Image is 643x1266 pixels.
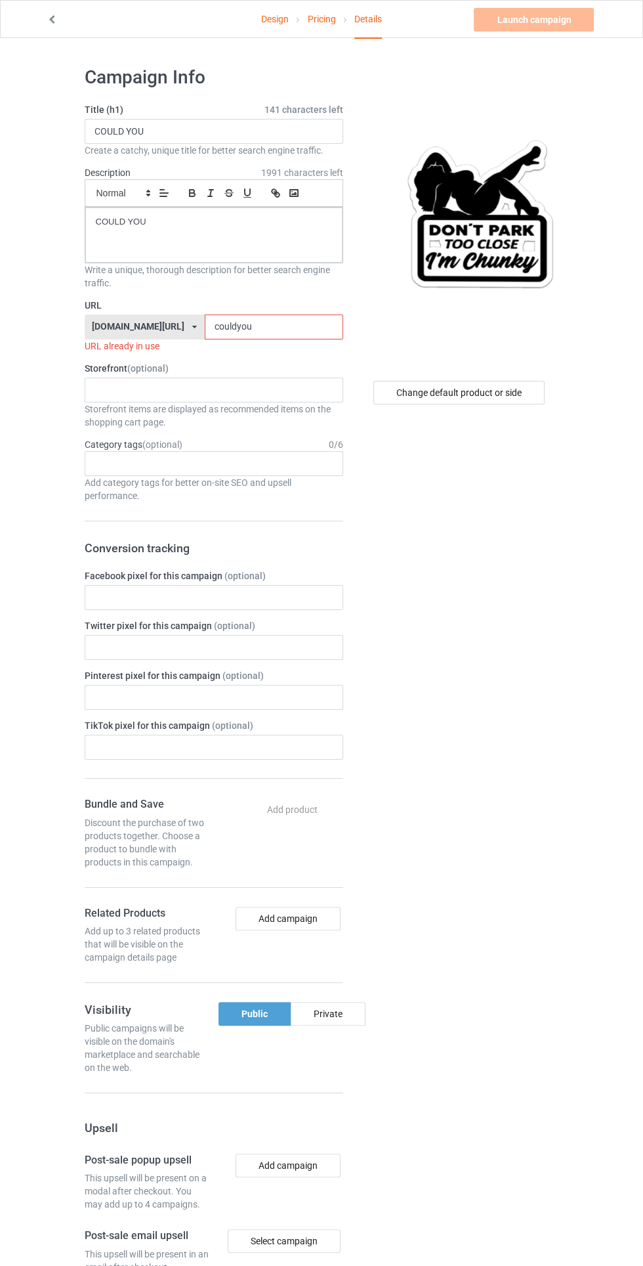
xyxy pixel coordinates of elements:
[85,1022,209,1074] div: Public campaigns will be visible on the domain's marketplace and searchable on the web.
[85,619,343,632] label: Twitter pixel for this campaign
[85,103,343,116] label: Title (h1)
[218,1002,291,1026] div: Public
[85,403,343,429] div: Storefront items are displayed as recommended items on the shopping cart page.
[85,925,209,964] div: Add up to 3 related products that will be visible on the campaign details page
[261,166,343,179] span: 1991 characters left
[85,438,182,451] label: Category tags
[85,339,343,353] div: URL already in use
[85,167,131,178] label: Description
[85,569,343,582] label: Facebook pixel for this campaign
[127,363,169,374] span: (optional)
[373,381,545,404] div: Change default product or side
[224,571,266,581] span: (optional)
[85,1229,209,1243] h4: Post-sale email upsell
[354,1,382,39] div: Details
[85,1171,209,1211] div: This upsell will be present on a modal after checkout. You may add up to 4 campaigns.
[85,66,343,89] h1: Campaign Info
[214,621,255,631] span: (optional)
[85,263,343,290] div: Write a unique, thorough description for better search engine traffic.
[236,907,341,930] button: Add campaign
[329,438,343,451] div: 0 / 6
[85,1120,343,1135] h3: Upsell
[85,540,343,556] h3: Conversion tracking
[85,299,343,312] label: URL
[307,1,335,37] a: Pricing
[85,907,209,921] h4: Related Products
[85,144,343,157] div: Create a catchy, unique title for better search engine traffic.
[261,1,289,37] a: Design
[85,1002,209,1017] h3: Visibility
[291,1002,365,1026] div: Private
[212,720,253,731] span: (optional)
[85,669,343,682] label: Pinterest pixel for this campaign
[85,719,343,732] label: TikTok pixel for this campaign
[92,322,184,331] div: [DOMAIN_NAME][URL]
[85,476,343,502] div: Add category tags for better on-site SEO and upsell performance.
[264,103,343,116] span: 141 characters left
[236,1154,341,1177] button: Add campaign
[222,670,264,681] span: (optional)
[85,798,209,812] h4: Bundle and Save
[85,816,209,869] div: Discount the purchase of two products together. Choose a product to bundle with products in this ...
[142,439,182,450] span: (optional)
[96,216,332,229] p: COULD YOU
[228,1229,341,1253] div: Select campaign
[85,362,343,375] label: Storefront
[85,1154,209,1168] h4: Post-sale popup upsell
